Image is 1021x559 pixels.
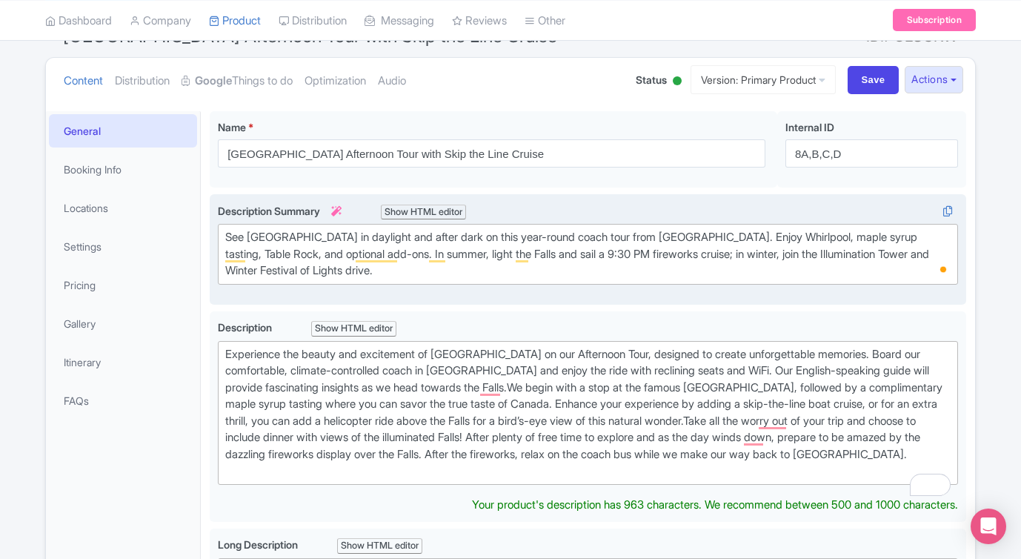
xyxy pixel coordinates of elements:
a: Gallery [49,307,197,340]
a: Content [64,58,103,105]
div: Open Intercom Messenger [971,509,1006,544]
div: Experience the beauty and excitement of [GEOGRAPHIC_DATA] on our Afternoon Tour, designed to crea... [225,346,951,480]
a: Audio [378,58,406,105]
a: Locations [49,191,197,225]
a: Settings [49,230,197,263]
a: General [49,114,197,148]
span: Description [218,321,274,334]
a: FAQs [49,384,197,417]
div: Active [670,70,685,93]
a: Pricing [49,268,197,302]
a: Itinerary [49,345,197,379]
div: Show HTML editor [337,538,422,554]
input: Save [848,66,899,94]
span: [GEOGRAPHIC_DATA] Afternoon Tour with Skip the Line Cruise [63,25,557,47]
a: Distribution [115,58,170,105]
a: Version: Primary Product [691,65,836,94]
div: See [GEOGRAPHIC_DATA] in daylight and after dark on this year-round coach tour from [GEOGRAPHIC_D... [225,229,951,279]
div: Show HTML editor [381,205,466,220]
button: Actions [905,66,963,93]
a: Subscription [893,9,976,31]
div: Show HTML editor [311,321,396,337]
span: Description Summary [218,205,344,217]
a: GoogleThings to do [182,58,293,105]
span: Name [218,121,246,133]
strong: Google [195,73,232,90]
a: Optimization [305,58,366,105]
span: Internal ID [785,121,834,133]
div: Your product's description has 963 characters. We recommend between 500 and 1000 characters. [472,497,958,514]
a: Booking Info [49,153,197,186]
span: Long Description [218,538,300,551]
span: Status [636,72,667,87]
